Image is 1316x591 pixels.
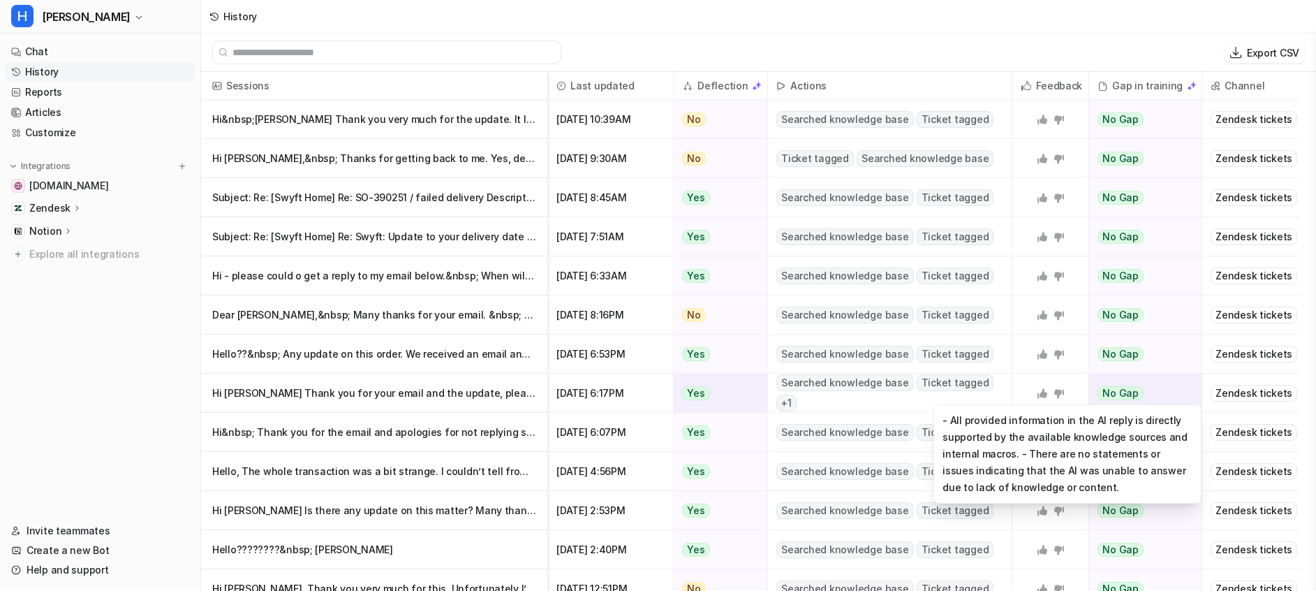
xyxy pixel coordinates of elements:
span: + 1 [776,395,797,411]
p: Subject: Re: [Swyft Home] Re: Swyft: Update to your delivery date Description: [212,217,536,256]
p: Hello??&nbsp; Any update on this order. We received an email and text saying i [212,335,536,374]
span: No Gap [1097,308,1144,322]
button: No Gap [1089,139,1192,178]
span: No Gap [1097,504,1144,518]
button: Yes [674,178,760,217]
button: Yes [674,256,760,295]
span: [DATE] 8:16PM [554,295,667,335]
span: Yes [682,543,709,557]
h2: Actions [790,72,827,100]
div: Zendesk tickets [1211,346,1297,363]
span: [DATE] 2:40PM [554,530,667,569]
span: Yes [682,347,709,361]
span: [DATE] 6:07PM [554,413,667,452]
div: Zendesk tickets [1211,307,1297,323]
p: Hi&nbsp; Thank you for the email and apologies for not replying sooner, I was [212,413,536,452]
span: No Gap [1097,191,1144,205]
span: [DATE] 6:33AM [554,256,667,295]
a: Explore all integrations [6,245,195,264]
button: No Gap [1089,374,1192,413]
span: Searched knowledge base [776,189,913,206]
span: Explore all integrations [29,243,189,265]
span: Ticket tagged [917,346,994,363]
img: swyfthome.com [14,182,22,190]
span: Yes [682,425,709,439]
div: Zendesk tickets [1211,228,1297,245]
button: No Gap [1089,335,1192,374]
span: No Gap [1097,347,1144,361]
img: expand menu [8,161,18,171]
button: Yes [674,413,760,452]
span: Searched knowledge base [776,268,913,284]
p: Notion [29,224,61,238]
span: No Gap [1097,269,1144,283]
span: [PERSON_NAME] [42,7,131,27]
span: Searched knowledge base [776,307,913,323]
button: Export CSV [1225,43,1305,63]
span: [DATE] 10:39AM [554,100,667,139]
span: No Gap [1097,230,1144,244]
div: Zendesk tickets [1211,541,1297,558]
span: Channel [1208,72,1294,100]
span: No Gap [1097,543,1144,557]
p: Hello????????&nbsp; [PERSON_NAME] [212,530,536,569]
button: No Gap [1089,295,1192,335]
button: No [674,295,760,335]
span: No Gap [1097,386,1144,400]
div: History [223,9,257,24]
span: No Gap [1097,152,1144,166]
img: Zendesk [14,204,22,212]
span: Ticket tagged [917,424,994,441]
a: Invite teammates [6,521,195,541]
p: Hello, The whole transaction was a bit strange. I couldn’t tell from your websit [212,452,536,491]
div: Gap in training [1095,72,1196,100]
div: Zendesk tickets [1211,189,1297,206]
span: Yes [682,230,709,244]
span: Sessions [207,72,542,100]
button: Yes [674,335,760,374]
span: Yes [682,191,709,205]
span: Ticket tagged [917,228,994,245]
span: Ticket tagged [917,189,994,206]
img: Notion [14,227,22,235]
span: Ticket tagged [917,463,994,480]
span: Ticket tagged [917,268,994,284]
button: Integrations [6,159,75,173]
a: swyfthome.com[DOMAIN_NAME] [6,176,195,196]
a: History [6,62,195,82]
span: No [682,112,706,126]
img: explore all integrations [11,247,25,261]
span: Searched knowledge base [776,502,913,519]
span: [DATE] 6:17PM [554,374,667,413]
span: Yes [682,465,709,479]
a: Customize [6,123,195,143]
button: No [674,100,760,139]
span: Ticket tagged [917,111,994,128]
a: Articles [6,103,195,122]
p: Integrations [21,161,71,172]
span: Ticket tagged [917,502,994,519]
span: Ticket tagged [917,307,994,323]
p: Hi&nbsp;[PERSON_NAME] Thank you very much for the update. It looks like it has be [212,100,536,139]
span: H [11,5,34,27]
span: Ticket tagged [917,374,994,391]
button: No Gap [1089,491,1192,530]
div: Zendesk tickets [1211,150,1297,167]
h2: Deflection [697,72,748,100]
p: Subject: Re: [Swyft Home] Re: SO-390251 / failed delivery Description: This is [212,178,536,217]
span: Last updated [554,72,667,100]
div: - All provided information in the AI reply is directly supported by the available knowledge sourc... [933,404,1202,504]
a: Chat [6,42,195,61]
span: Yes [682,269,709,283]
span: [DATE] 8:45AM [554,178,667,217]
p: Hi [PERSON_NAME],&nbsp; Thanks for getting back to me. Yes, delivery went smo [212,139,536,178]
span: Searched knowledge base [776,374,913,391]
button: No [674,139,760,178]
button: No Gap [1089,178,1192,217]
button: Yes [674,452,760,491]
button: No Gap [1089,100,1192,139]
span: Searched knowledge base [776,228,913,245]
span: Searched knowledge base [776,541,913,558]
span: [DATE] 7:51AM [554,217,667,256]
span: [DATE] 2:53PM [554,491,667,530]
